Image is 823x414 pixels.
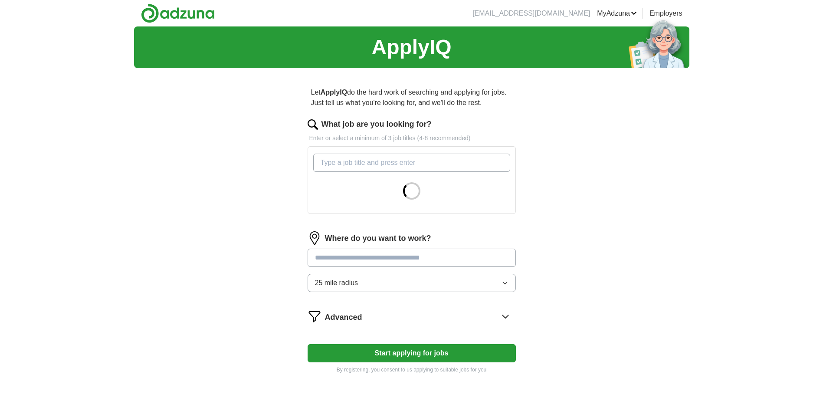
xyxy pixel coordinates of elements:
[308,344,516,362] button: Start applying for jobs
[597,8,637,19] a: MyAdzuna
[308,134,516,143] p: Enter or select a minimum of 3 job titles (4-8 recommended)
[321,89,347,96] strong: ApplyIQ
[472,8,590,19] li: [EMAIL_ADDRESS][DOMAIN_NAME]
[321,118,432,130] label: What job are you looking for?
[308,309,321,323] img: filter
[308,274,516,292] button: 25 mile radius
[325,312,362,323] span: Advanced
[371,32,451,63] h1: ApplyIQ
[308,84,516,112] p: Let do the hard work of searching and applying for jobs. Just tell us what you're looking for, an...
[141,3,215,23] img: Adzuna logo
[308,366,516,374] p: By registering, you consent to us applying to suitable jobs for you
[325,233,431,244] label: Where do you want to work?
[308,231,321,245] img: location.png
[313,154,510,172] input: Type a job title and press enter
[649,8,682,19] a: Employers
[308,119,318,130] img: search.png
[315,278,358,288] span: 25 mile radius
